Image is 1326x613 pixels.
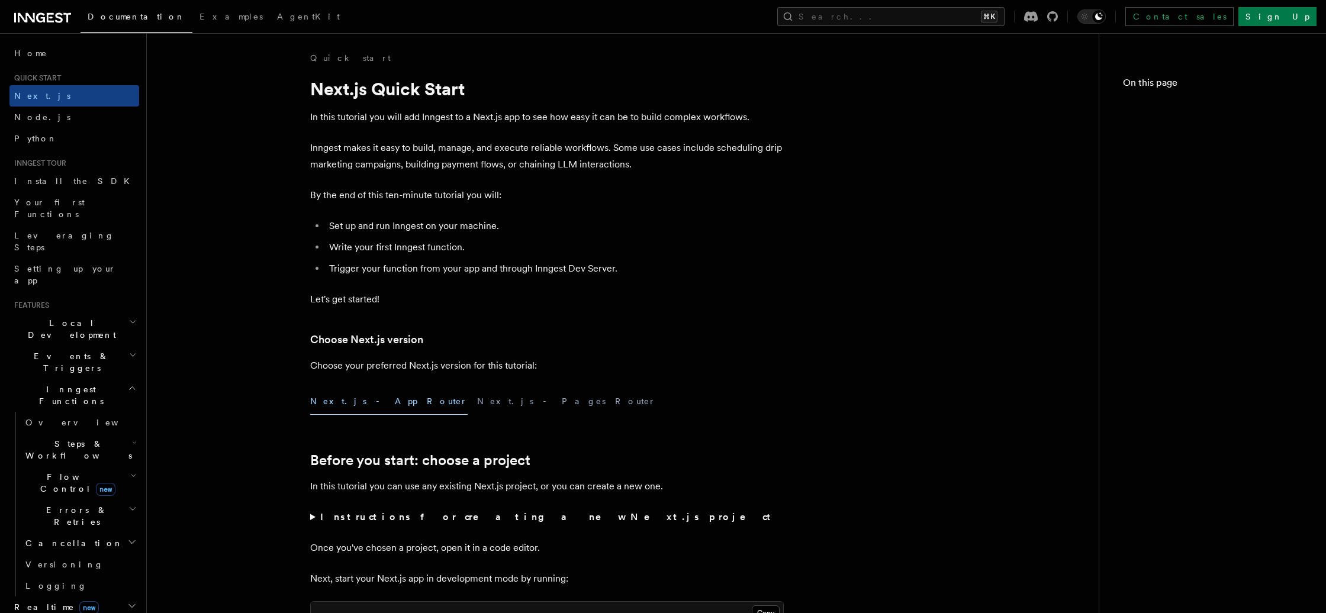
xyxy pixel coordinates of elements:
[14,112,70,122] span: Node.js
[9,258,139,291] a: Setting up your app
[310,52,391,64] a: Quick start
[9,312,139,346] button: Local Development
[9,43,139,64] a: Home
[1077,9,1106,24] button: Toggle dark mode
[310,388,468,415] button: Next.js - App Router
[88,12,185,21] span: Documentation
[21,575,139,596] a: Logging
[21,466,139,499] button: Flow Controlnew
[310,78,784,99] h1: Next.js Quick Start
[21,412,139,433] a: Overview
[9,383,128,407] span: Inngest Functions
[1238,7,1317,26] a: Sign Up
[14,176,137,186] span: Install the SDK
[9,225,139,258] a: Leveraging Steps
[9,379,139,412] button: Inngest Functions
[1123,76,1302,95] h4: On this page
[9,346,139,379] button: Events & Triggers
[81,4,192,33] a: Documentation
[9,350,129,374] span: Events & Triggers
[270,4,347,32] a: AgentKit
[199,12,263,21] span: Examples
[21,433,139,466] button: Steps & Workflows
[9,317,129,341] span: Local Development
[981,11,997,22] kbd: ⌘K
[21,471,130,495] span: Flow Control
[14,264,116,285] span: Setting up your app
[477,388,656,415] button: Next.js - Pages Router
[21,554,139,575] a: Versioning
[1125,7,1234,26] a: Contact sales
[9,301,49,310] span: Features
[310,452,530,469] a: Before you start: choose a project
[326,239,784,256] li: Write your first Inngest function.
[310,478,784,495] p: In this tutorial you can use any existing Next.js project, or you can create a new one.
[14,198,85,219] span: Your first Functions
[310,331,423,348] a: Choose Next.js version
[96,483,115,496] span: new
[310,570,784,587] p: Next, start your Next.js app in development mode by running:
[9,412,139,596] div: Inngest Functions
[310,291,784,308] p: Let's get started!
[9,73,61,83] span: Quick start
[9,170,139,192] a: Install the SDK
[14,134,57,143] span: Python
[310,140,784,173] p: Inngest makes it easy to build, manage, and execute reliable workflows. Some use cases include sc...
[9,601,99,613] span: Realtime
[310,187,784,204] p: By the end of this ten-minute tutorial you will:
[326,218,784,234] li: Set up and run Inngest on your machine.
[21,438,132,462] span: Steps & Workflows
[21,533,139,554] button: Cancellation
[21,537,123,549] span: Cancellation
[21,504,128,528] span: Errors & Retries
[25,418,147,427] span: Overview
[9,128,139,149] a: Python
[310,109,784,125] p: In this tutorial you will add Inngest to a Next.js app to see how easy it can be to build complex...
[25,581,87,591] span: Logging
[192,4,270,32] a: Examples
[777,7,1005,26] button: Search...⌘K
[277,12,340,21] span: AgentKit
[14,91,70,101] span: Next.js
[14,231,114,252] span: Leveraging Steps
[9,159,66,168] span: Inngest tour
[310,357,784,374] p: Choose your preferred Next.js version for this tutorial:
[310,509,784,525] summary: Instructions for creating a new Next.js project
[14,47,47,59] span: Home
[21,499,139,533] button: Errors & Retries
[9,85,139,107] a: Next.js
[320,511,775,522] strong: Instructions for creating a new Next.js project
[310,540,784,556] p: Once you've chosen a project, open it in a code editor.
[9,107,139,128] a: Node.js
[25,560,104,569] span: Versioning
[9,192,139,225] a: Your first Functions
[326,260,784,277] li: Trigger your function from your app and through Inngest Dev Server.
